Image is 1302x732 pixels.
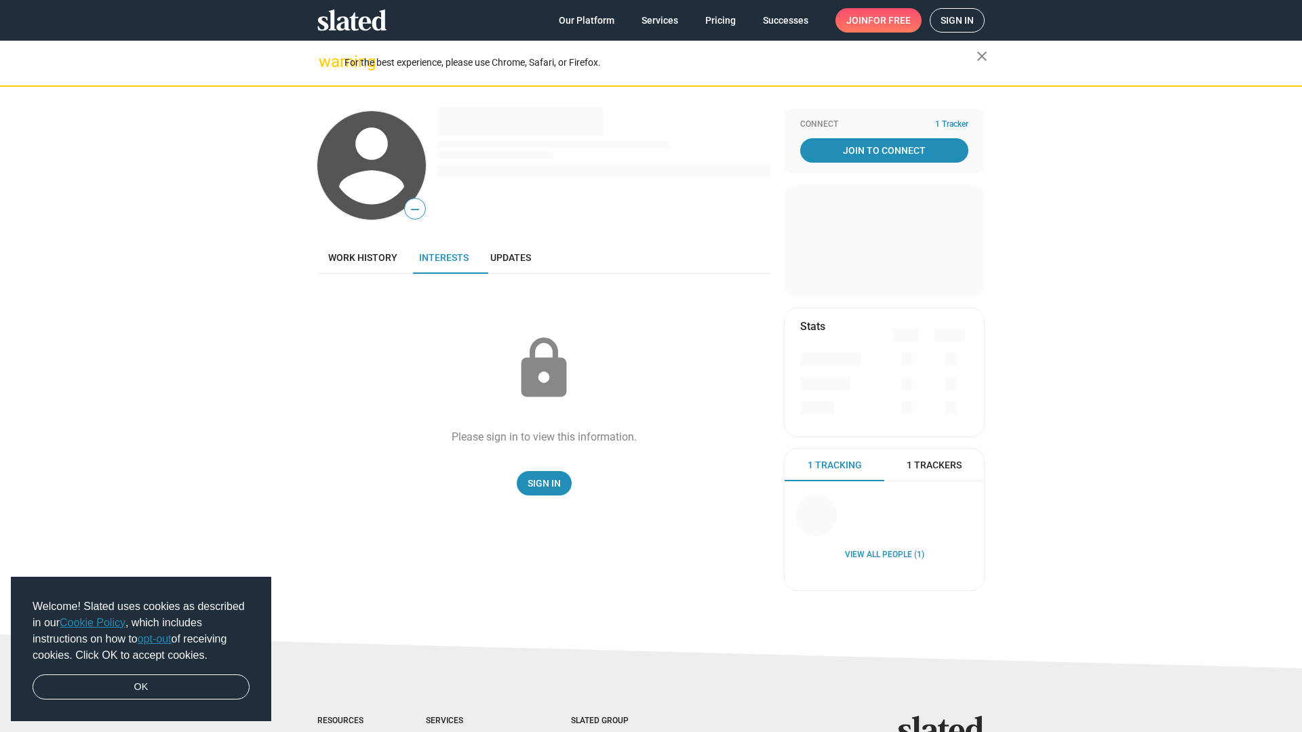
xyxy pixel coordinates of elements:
a: dismiss cookie message [33,674,250,700]
a: Sign in [930,8,985,33]
span: — [405,201,425,218]
span: Services [642,8,678,33]
span: Our Platform [559,8,614,33]
mat-card-title: Stats [800,319,825,333]
div: Resources [317,716,372,727]
span: Updates [490,252,531,263]
a: Cookie Policy [60,617,125,628]
a: Sign In [517,471,572,495]
div: Slated Group [571,716,663,727]
span: Work history [328,252,397,263]
a: Interests [408,241,479,274]
a: Updates [479,241,542,274]
a: Work history [317,241,408,274]
a: Services [631,8,689,33]
span: Welcome! Slated uses cookies as described in our , which includes instructions on how to of recei... [33,598,250,664]
a: Joinfor free [835,8,922,33]
span: Sign in [941,9,974,32]
a: Pricing [694,8,747,33]
mat-icon: lock [510,335,578,403]
a: opt-out [138,633,172,645]
mat-icon: close [974,48,990,64]
span: Successes [763,8,808,33]
a: Successes [752,8,819,33]
div: Please sign in to view this information. [452,430,637,444]
span: Pricing [705,8,736,33]
mat-icon: warning [319,54,335,70]
span: 1 Tracking [808,459,862,472]
div: For the best experience, please use Chrome, Safari, or Firefox. [344,54,976,72]
a: View all People (1) [845,550,924,561]
div: cookieconsent [11,577,271,722]
span: Join To Connect [803,138,966,163]
span: Interests [419,252,469,263]
a: Our Platform [548,8,625,33]
div: Services [426,716,517,727]
span: 1 Tracker [935,119,968,130]
a: Join To Connect [800,138,968,163]
span: for free [868,8,911,33]
span: 1 Trackers [907,459,962,472]
span: Join [846,8,911,33]
div: Connect [800,119,968,130]
span: Sign In [528,471,561,495]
